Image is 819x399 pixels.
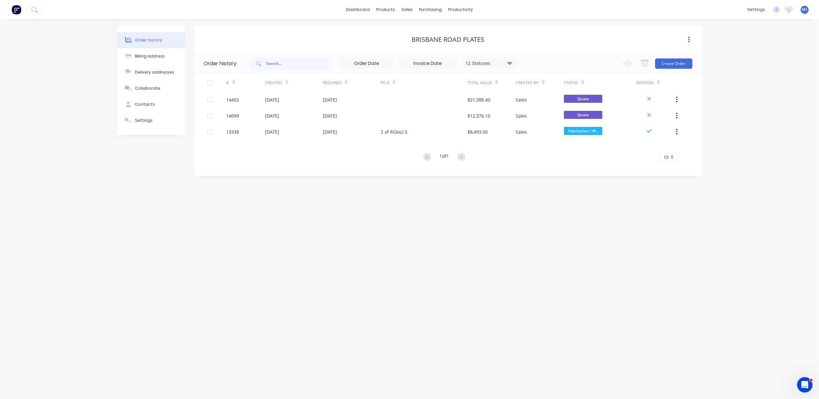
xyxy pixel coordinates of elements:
[564,111,602,119] span: Quote
[227,129,239,135] div: 13338
[655,58,692,69] button: Create Order
[564,127,602,135] span: Fabrication / W...
[135,85,160,91] div: Collaborate
[204,60,237,67] div: Order history
[564,74,636,92] div: Status
[117,32,185,48] button: Order history
[516,74,564,92] div: Created By
[797,377,813,393] iframe: Intercom live chat
[265,112,279,119] div: [DATE]
[373,5,398,14] div: products
[467,96,490,103] div: $21,388.40
[117,80,185,96] button: Collaborate
[381,80,389,86] div: PO #
[117,96,185,112] button: Contacts
[343,5,373,14] a: dashboard
[117,64,185,80] button: Delivery addresses
[462,60,516,67] div: 12 Statuses
[416,5,445,14] div: purchasing
[564,95,602,103] span: Quote
[381,74,467,92] div: PO #
[265,96,279,103] div: [DATE]
[516,96,527,103] div: Sales
[227,96,239,103] div: 14455
[265,74,323,92] div: Created
[636,74,675,92] div: Invoiced
[265,80,282,86] div: Created
[227,74,265,92] div: #
[117,112,185,129] button: Settings
[516,129,527,135] div: Sales
[135,37,162,43] div: Order history
[412,36,485,43] div: Brisbane Road Plates
[135,102,155,107] div: Contacts
[636,80,654,86] div: Invoiced
[467,129,488,135] div: $8,493.00
[744,5,768,14] div: settings
[401,59,455,68] input: Invoice Date
[516,112,527,119] div: Sales
[445,5,476,14] div: productivity
[340,59,394,68] input: Order Date
[323,112,337,119] div: [DATE]
[440,153,449,162] div: 1 of 1
[564,80,578,86] div: Status
[117,48,185,64] button: Billing address
[516,80,539,86] div: Created By
[227,112,239,119] div: 14099
[381,129,407,135] div: 2 of RG6x2.5
[323,129,337,135] div: [DATE]
[323,96,337,103] div: [DATE]
[323,80,342,86] div: Required
[135,69,174,75] div: Delivery addresses
[227,80,229,86] div: #
[802,7,808,13] span: MS
[664,154,669,161] span: 10
[265,129,279,135] div: [DATE]
[467,74,516,92] div: Total Value
[323,74,381,92] div: Required
[135,53,165,59] div: Billing address
[266,57,330,70] input: Search...
[135,118,153,123] div: Settings
[467,80,492,86] div: Total Value
[12,5,21,14] img: Factory
[398,5,416,14] div: sales
[467,112,490,119] div: $12,376.10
